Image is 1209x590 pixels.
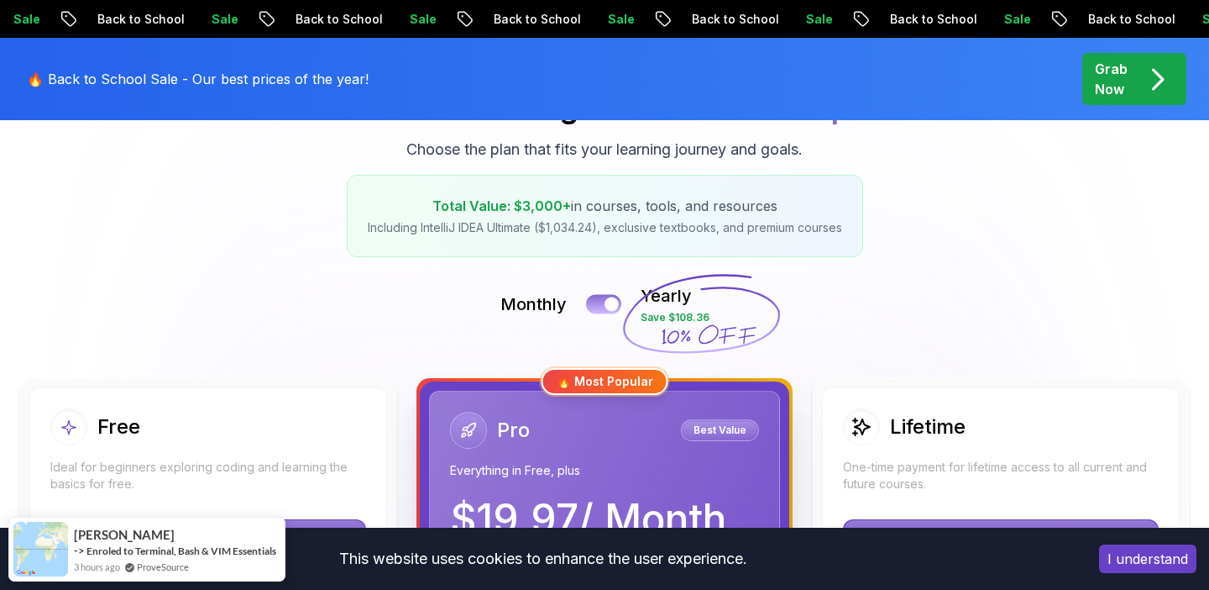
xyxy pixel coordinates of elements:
[843,519,1159,558] button: Get Lifetime Access
[683,422,756,439] p: Best Value
[368,196,842,216] p: in courses, tools, and resources
[843,459,1159,493] p: One-time payment for lifetime access to all current and future courses.
[74,544,85,557] span: ->
[1095,59,1128,99] p: Grab Now
[497,417,530,444] h2: Pro
[439,11,553,28] p: Back to School
[13,522,68,577] img: provesource social proof notification image
[74,560,120,574] span: 3 hours ago
[86,545,276,557] a: Enroled to Terminal, Bash & VIM Essentials
[368,219,842,236] p: Including IntelliJ IDEA Ultimate ($1,034.24), exclusive textbooks, and premium courses
[450,462,759,479] p: Everything in Free, plus
[1148,11,1201,28] p: Sale
[241,11,355,28] p: Back to School
[305,91,905,124] h2: Unlimited Learning with
[553,11,607,28] p: Sale
[13,540,1074,577] div: This website uses cookies to enhance the user experience.
[50,459,366,493] p: Ideal for beginners exploring coding and learning the basics for free.
[844,520,1158,557] p: Get Lifetime Access
[450,499,726,540] p: $ 19.97 / Month
[500,292,567,316] p: Monthly
[27,69,369,89] p: 🔥 Back to School Sale - Our best prices of the year!
[1099,545,1196,573] button: Accept cookies
[432,198,571,214] span: Total Value: $3,000+
[355,11,409,28] p: Sale
[157,11,211,28] p: Sale
[1034,11,1148,28] p: Back to School
[835,11,950,28] p: Back to School
[890,414,966,440] h2: Lifetime
[950,11,1003,28] p: Sale
[97,414,140,440] h2: Free
[43,11,157,28] p: Back to School
[637,11,751,28] p: Back to School
[406,138,803,161] p: Choose the plan that fits your learning journey and goals.
[137,560,189,574] a: ProveSource
[74,528,175,542] span: [PERSON_NAME]
[751,11,805,28] p: Sale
